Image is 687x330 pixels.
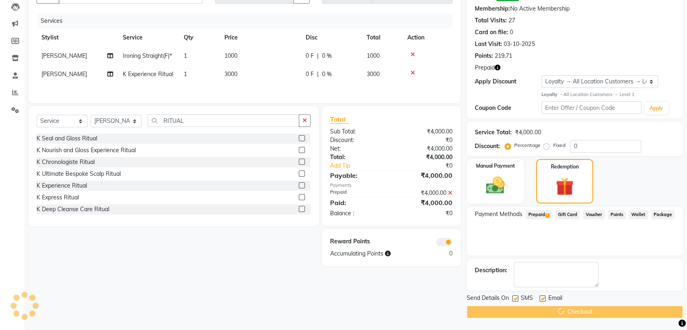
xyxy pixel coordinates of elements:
[391,127,459,136] div: ₹4,000.00
[37,28,118,47] th: Stylist
[306,52,314,60] span: 0 F
[41,52,87,59] span: [PERSON_NAME]
[37,13,459,28] div: Services
[553,142,565,149] label: Fixed
[504,40,535,48] div: 03-10-2025
[509,16,515,25] div: 27
[37,146,136,155] div: K Nourish and Gloss Experience Ritual
[324,153,391,162] div: Total:
[402,162,459,170] div: ₹0
[362,28,402,47] th: Total
[37,205,109,214] div: K Deep Cleanse Care Ritual
[37,193,79,202] div: K Express Ritual
[467,294,509,304] span: Send Details On
[330,182,452,189] div: Payments
[301,28,362,47] th: Disc
[514,142,540,149] label: Percentage
[651,210,675,219] span: Package
[224,70,237,78] span: 3000
[37,181,87,190] div: K Experience Ritual
[541,101,641,114] input: Enter Offer / Coupon Code
[324,162,402,170] a: Add Tip
[475,142,500,151] div: Discount:
[391,144,459,153] div: ₹4,000.00
[475,16,507,25] div: Total Visits:
[37,158,95,166] div: K Chronologiste Ritual
[495,52,512,60] div: 219.71
[475,104,541,112] div: Coupon Code
[475,266,507,275] div: Description:
[37,134,97,143] div: K Seal and Gloss Ritual
[324,127,391,136] div: Sub Total:
[179,28,220,47] th: Qty
[123,70,173,78] span: K Experience Ritual
[475,63,495,72] span: Prepaid
[324,189,391,197] div: Prepaid
[41,70,87,78] span: [PERSON_NAME]
[322,70,332,79] span: 0 %
[184,52,187,59] span: 1
[583,210,604,219] span: Voucher
[475,4,675,13] div: No Active Membership
[224,52,237,59] span: 1000
[123,52,172,59] span: Ironing Straight(F)*
[608,210,626,219] span: Points
[645,102,668,114] button: Apply
[184,70,187,78] span: 1
[391,153,459,162] div: ₹4,000.00
[367,52,380,59] span: 1000
[322,52,332,60] span: 0 %
[550,175,579,198] img: _gift.svg
[541,91,675,98] div: All Location Customers → Level 1
[425,249,459,258] div: 0
[118,28,179,47] th: Service
[548,294,562,304] span: Email
[148,114,299,127] input: Search or Scan
[510,28,513,37] div: 0
[324,198,391,208] div: Paid:
[37,170,121,178] div: K Ultimate Bespoke Scalp Ritual
[555,210,580,219] span: Gift Card
[306,70,314,79] span: 0 F
[629,210,648,219] span: Wallet
[324,144,391,153] div: Net:
[475,28,508,37] div: Card on file:
[475,210,522,219] span: Payment Methods
[480,175,511,196] img: _cash.svg
[330,115,349,124] span: Total
[324,249,425,258] div: Accumulating Points
[317,52,319,60] span: |
[220,28,301,47] th: Price
[526,210,552,219] span: Prepaid
[475,128,512,137] div: Service Total:
[324,170,391,180] div: Payable:
[550,163,578,170] label: Redemption
[545,213,550,218] span: 1
[324,209,391,218] div: Balance :
[475,40,502,48] div: Last Visit:
[324,237,391,246] div: Reward Points
[391,209,459,218] div: ₹0
[317,70,319,79] span: |
[515,128,541,137] div: ₹4,000.00
[367,70,380,78] span: 3000
[391,189,459,197] div: ₹4,000.00
[391,198,459,208] div: ₹4,000.00
[391,136,459,144] div: ₹0
[324,136,391,144] div: Discount:
[521,294,533,304] span: SMS
[475,4,510,13] div: Membership:
[476,162,515,170] label: Manual Payment
[541,92,563,97] strong: Loyalty →
[475,77,541,86] div: Apply Discount
[475,52,493,60] div: Points:
[391,170,459,180] div: ₹4,000.00
[402,28,452,47] th: Action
